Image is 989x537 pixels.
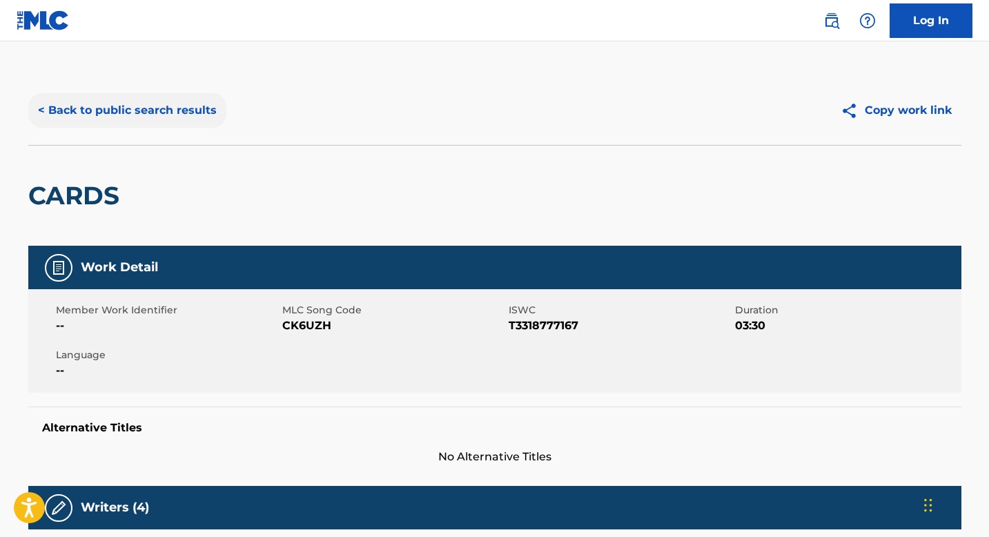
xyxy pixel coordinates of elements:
[823,12,840,29] img: search
[50,260,67,276] img: Work Detail
[282,318,505,334] span: CK6UZH
[81,260,158,275] h5: Work Detail
[920,471,989,537] iframe: Chat Widget
[818,7,845,35] a: Public Search
[735,318,958,334] span: 03:30
[924,485,932,526] div: Drag
[28,180,126,211] h2: CARDS
[56,303,279,318] span: Member Work Identifier
[42,421,948,435] h5: Alternative Titles
[50,500,67,516] img: Writers
[509,303,732,318] span: ISWC
[28,449,961,465] span: No Alternative Titles
[81,500,149,516] h5: Writers (4)
[831,93,961,128] button: Copy work link
[735,303,958,318] span: Duration
[841,102,865,119] img: Copy work link
[282,303,505,318] span: MLC Song Code
[17,10,70,30] img: MLC Logo
[890,3,972,38] a: Log In
[56,348,279,362] span: Language
[56,362,279,379] span: --
[509,318,732,334] span: T3318777167
[854,7,881,35] div: Help
[859,12,876,29] img: help
[56,318,279,334] span: --
[28,93,226,128] button: < Back to public search results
